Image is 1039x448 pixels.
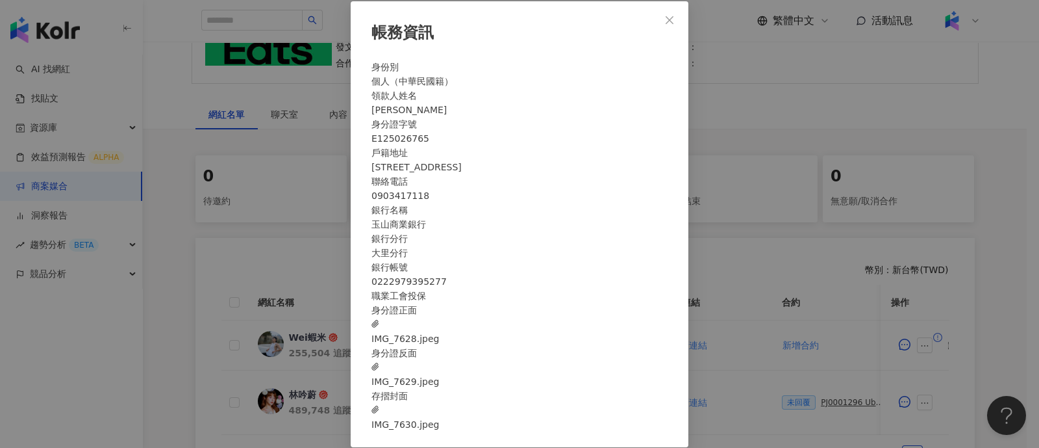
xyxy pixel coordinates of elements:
div: 大里分行 [371,245,668,259]
span: IMG_7628.jpeg [371,317,439,345]
div: 身分證反面 [371,345,668,360]
span: close [664,14,675,25]
div: 玉山商業銀行 [371,217,668,231]
div: 聯絡電話 [371,174,668,188]
div: 0903417118 [371,188,668,202]
span: IMG_7630.jpeg [371,402,439,431]
div: [PERSON_NAME] [371,102,668,116]
div: E125026765 [371,131,668,145]
div: 戶籍地址 [371,145,668,159]
div: 身分證正面 [371,302,668,317]
div: 存摺封面 [371,388,668,402]
span: IMG_7629.jpeg [371,360,439,388]
div: 帳務資訊 [371,22,668,44]
div: 身分證字號 [371,116,668,131]
div: 0222979395277 [371,274,668,288]
div: 領款人姓名 [371,88,668,102]
div: 職業工會投保 [371,288,668,302]
div: 身份別 [371,59,668,73]
div: [STREET_ADDRESS] [371,159,668,174]
div: 個人（中華民國籍） [371,73,668,88]
button: Close [657,7,682,33]
div: 銀行名稱 [371,202,668,217]
div: 銀行帳號 [371,259,668,274]
div: 銀行分行 [371,231,668,245]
